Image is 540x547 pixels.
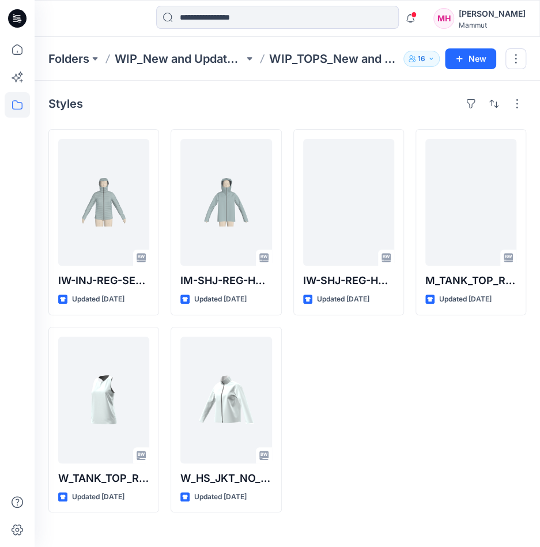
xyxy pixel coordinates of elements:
button: 16 [403,51,440,67]
a: W_TANK_TOP_REG [58,337,149,463]
button: New [445,48,496,69]
p: IM-SHJ-REG-HRS2STPNP-HOOS00_FW27 [180,273,271,289]
a: IM-SHJ-REG-HRS2STPNP-HOOS00_FW27 [180,139,271,266]
p: W_HS_JKT_NO_DART_SIZE SET_HS_1PC_SLV [180,470,271,486]
p: M_TANK_TOP_REG [425,273,516,289]
div: [PERSON_NAME] [459,7,526,21]
p: Updated [DATE] [72,293,124,305]
p: Updated [DATE] [317,293,369,305]
a: W_HS_JKT_NO_DART_SIZE SET_HS_1PC_SLV [180,337,271,463]
p: Updated [DATE] [439,293,492,305]
p: IW-INJ-REG-SET0STSPL-HOOB10-2025-08_WIP [58,273,149,289]
a: IW-INJ-REG-SET0STSPL-HOOB10-2025-08_WIP [58,139,149,266]
a: Folders [48,51,89,67]
p: Updated [DATE] [194,293,247,305]
p: Updated [DATE] [194,491,247,503]
p: 16 [418,52,425,65]
a: WIP_New and Updated Base Pattern [115,51,244,67]
p: W_TANK_TOP_REG [58,470,149,486]
div: Mammut [459,21,526,29]
p: IW-SHJ-REG-HRS2STPNP-HOOS10_FW27 [303,273,394,289]
div: MH [433,8,454,29]
h4: Styles [48,97,83,111]
p: WIP_TOPS_New and Updated Base Patterns [269,51,398,67]
p: Updated [DATE] [72,491,124,503]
